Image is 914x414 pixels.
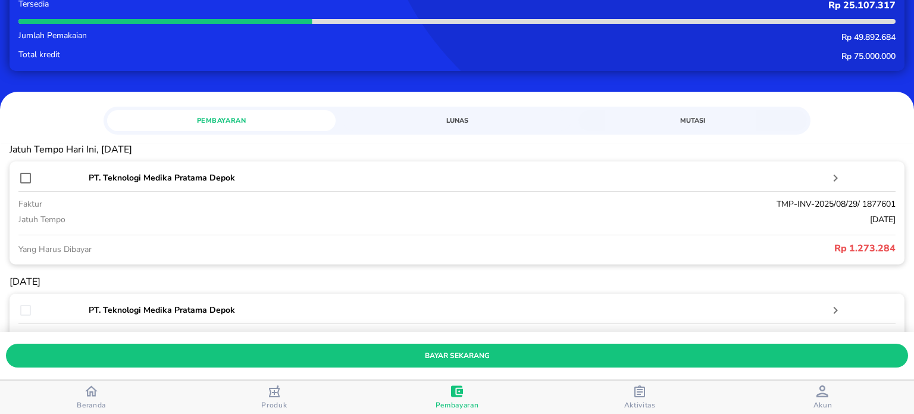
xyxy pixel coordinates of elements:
[89,172,828,184] p: PT. Teknologi Medika Pratama Depok
[89,304,828,316] p: PT. Teknologi Medika Pratama Depok
[578,110,807,131] a: Mutasi
[114,115,328,126] span: Pembayaran
[384,213,896,226] p: [DATE]
[18,330,384,343] p: faktur
[18,51,384,59] p: Total kredit
[104,107,810,131] div: simple tabs
[18,213,384,226] p: jatuh tempo
[10,144,904,155] p: Jatuh Tempo Hari Ini, [DATE]
[586,115,800,126] span: Mutasi
[457,241,896,256] p: Rp 1.273.284
[18,198,384,210] p: faktur
[813,400,832,410] span: Akun
[624,400,656,410] span: Aktivitas
[77,400,106,410] span: Beranda
[384,198,896,210] p: TMP-INV-2025/08/29/ 1877601
[384,330,896,343] p: TMP-INV-2025/08/30/ 1880830
[261,400,287,410] span: Produk
[343,110,571,131] a: Lunas
[384,51,896,62] p: Rp 75.000.000
[18,243,457,256] p: Yang Harus Dibayar
[10,276,904,288] p: [DATE]
[15,350,899,362] span: bayar sekarang
[350,115,564,126] span: Lunas
[436,400,479,410] span: Pembayaran
[365,381,548,414] button: Pembayaran
[731,381,914,414] button: Akun
[384,32,896,43] p: Rp 49.892.684
[107,110,336,131] a: Pembayaran
[18,32,384,40] p: Jumlah Pemakaian
[183,381,365,414] button: Produk
[549,381,731,414] button: Aktivitas
[6,344,908,368] button: bayar sekarang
